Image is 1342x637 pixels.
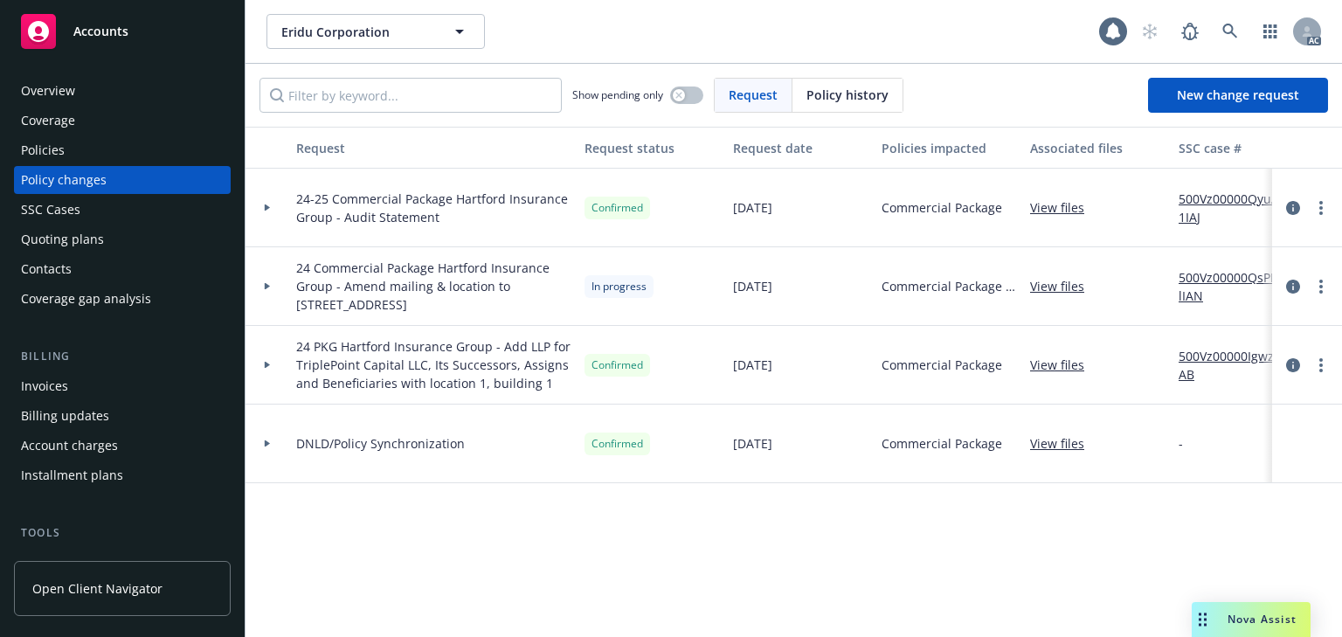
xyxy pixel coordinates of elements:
div: Policies impacted [882,139,1016,157]
a: 500Vz00000QyuA1IAJ [1179,190,1296,226]
a: Coverage gap analysis [14,285,231,313]
div: Contacts [21,255,72,283]
a: Coverage [14,107,231,135]
span: 24-25 Commercial Package Hartford Insurance Group - Audit Statement [296,190,571,226]
div: Policies [21,136,65,164]
a: more [1311,197,1332,218]
a: Report a Bug [1173,14,1207,49]
span: Commercial Package [882,356,1002,374]
span: Confirmed [591,200,643,216]
button: Request status [578,127,726,169]
a: Overview [14,77,231,105]
span: Commercial Package [882,198,1002,217]
span: Open Client Navigator [32,579,163,598]
span: [DATE] [733,277,772,295]
span: Commercial Package [882,434,1002,453]
a: Accounts [14,7,231,56]
div: Billing [14,348,231,365]
span: Request [729,86,778,104]
span: Show pending only [572,87,663,102]
a: Search [1213,14,1248,49]
a: Policies [14,136,231,164]
a: Policy changes [14,166,231,194]
input: Filter by keyword... [259,78,562,113]
span: [DATE] [733,356,772,374]
div: Request [296,139,571,157]
span: 24 Commercial Package Hartford Insurance Group - Amend mailing & location to [STREET_ADDRESS] [296,259,571,314]
a: View files [1030,356,1098,374]
span: 24 PKG Hartford Insurance Group - Add LLP for TriplePoint Capital LLC, Its Successors, Assigns an... [296,337,571,392]
span: Nova Assist [1228,612,1297,627]
a: more [1311,355,1332,376]
div: SSC case # [1179,139,1296,157]
span: Confirmed [591,436,643,452]
div: Invoices [21,372,68,400]
div: Tools [14,524,231,542]
a: Quoting plans [14,225,231,253]
a: 500Vz00000IgwzlIAB [1179,347,1296,384]
a: New change request [1148,78,1328,113]
button: Policies impacted [875,127,1023,169]
span: Policy history [806,86,889,104]
button: Request [289,127,578,169]
a: Contacts [14,255,231,283]
div: Toggle Row Expanded [246,405,289,483]
div: Toggle Row Expanded [246,326,289,405]
span: New change request [1177,87,1299,103]
button: Eridu Corporation [266,14,485,49]
a: circleInformation [1283,276,1304,297]
div: Overview [21,77,75,105]
a: SSC Cases [14,196,231,224]
a: circleInformation [1283,355,1304,376]
span: In progress [591,279,647,294]
div: Quoting plans [21,225,104,253]
button: SSC case # [1172,127,1303,169]
a: Start snowing [1132,14,1167,49]
button: Request date [726,127,875,169]
div: Coverage [21,107,75,135]
a: 500Vz00000QsPDlIAN [1179,268,1296,305]
a: Billing updates [14,402,231,430]
div: Coverage gap analysis [21,285,151,313]
div: Request status [585,139,719,157]
button: Nova Assist [1192,602,1311,637]
button: Associated files [1023,127,1172,169]
div: Policy changes [21,166,107,194]
span: Accounts [73,24,128,38]
span: - [1179,434,1183,453]
a: Switch app [1253,14,1288,49]
span: Commercial Package - 25-26 [882,277,1016,295]
div: SSC Cases [21,196,80,224]
div: Installment plans [21,461,123,489]
span: DNLD/Policy Synchronization [296,434,465,453]
div: Toggle Row Expanded [246,169,289,247]
a: Account charges [14,432,231,460]
a: View files [1030,434,1098,453]
span: [DATE] [733,198,772,217]
a: circleInformation [1283,197,1304,218]
span: [DATE] [733,434,772,453]
a: View files [1030,198,1098,217]
div: Drag to move [1192,602,1214,637]
a: more [1311,276,1332,297]
div: Toggle Row Expanded [246,247,289,326]
div: Billing updates [21,402,109,430]
a: Installment plans [14,461,231,489]
span: Eridu Corporation [281,23,432,41]
a: View files [1030,277,1098,295]
div: Account charges [21,432,118,460]
div: Request date [733,139,868,157]
span: Confirmed [591,357,643,373]
a: Invoices [14,372,231,400]
div: Associated files [1030,139,1165,157]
